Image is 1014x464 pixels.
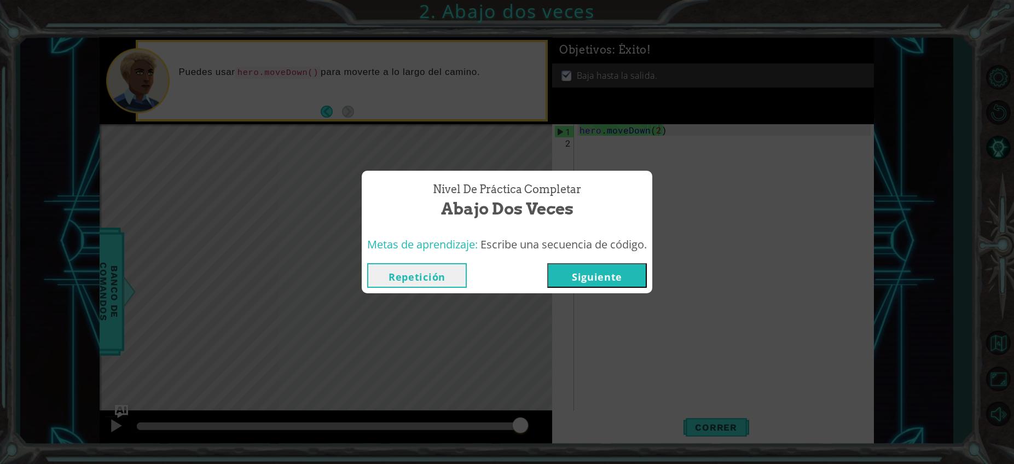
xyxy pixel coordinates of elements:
[367,263,467,288] button: Repetición
[547,263,647,288] button: Siguiente
[433,182,581,198] span: Nivel de Práctica Completar
[367,237,478,252] span: Metas de aprendizaje:
[480,237,647,252] span: Escribe una secuencia de código.
[441,197,573,221] span: Abajo dos veces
